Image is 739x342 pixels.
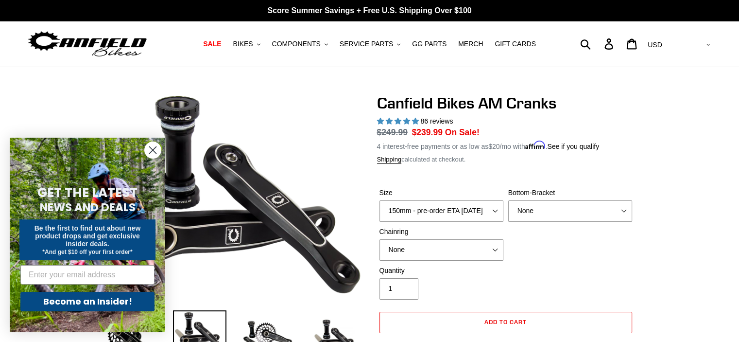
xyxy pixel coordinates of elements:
span: *And get $10 off your first order* [42,249,132,255]
span: $239.99 [412,127,443,137]
a: Shipping [377,156,402,164]
label: Quantity [379,266,503,276]
label: Chainring [379,227,503,237]
span: Add to cart [484,318,527,325]
button: BIKES [228,37,265,51]
span: NEWS AND DEALS [40,199,136,215]
div: calculated at checkout. [377,155,635,164]
a: See if you qualify - Learn more about Affirm Financing (opens in modal) [547,143,599,150]
a: GG PARTS [407,37,451,51]
label: Bottom-Bracket [508,188,632,198]
span: Be the first to find out about new product drops and get exclusive insider deals. [34,224,141,248]
span: MERCH [458,40,483,48]
span: On Sale! [445,126,480,139]
span: COMPONENTS [272,40,321,48]
button: Add to cart [379,312,632,333]
p: 4 interest-free payments or as low as /mo with . [377,139,600,152]
button: COMPONENTS [267,37,333,51]
span: GIFT CARDS [495,40,536,48]
button: SERVICE PARTS [335,37,405,51]
span: 4.97 stars [377,117,421,125]
a: GIFT CARDS [490,37,541,51]
span: SALE [203,40,221,48]
a: MERCH [453,37,488,51]
span: BIKES [233,40,253,48]
span: SERVICE PARTS [340,40,393,48]
span: $20 [488,143,499,150]
span: GG PARTS [412,40,447,48]
span: GET THE LATEST [37,184,137,201]
img: Canfield Bikes [27,29,148,59]
button: Become an Insider! [20,292,155,311]
span: Affirm [525,141,546,149]
s: $249.99 [377,127,408,137]
a: SALE [198,37,226,51]
input: Enter your email address [20,265,155,285]
span: 86 reviews [420,117,453,125]
h1: Canfield Bikes AM Cranks [377,94,635,112]
label: Size [379,188,503,198]
input: Search [585,33,610,54]
button: Close dialog [144,142,161,159]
